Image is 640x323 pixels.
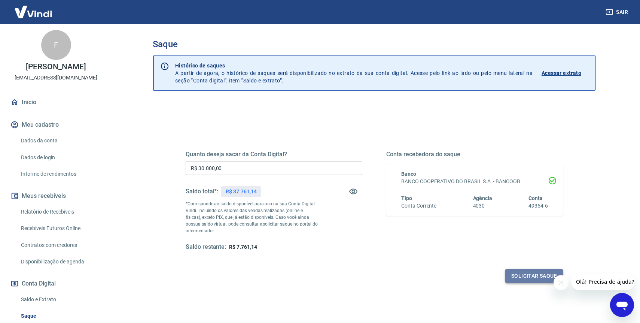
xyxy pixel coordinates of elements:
a: Contratos com credores [18,238,103,253]
button: Meu cadastro [9,117,103,133]
a: Informe de rendimentos [18,166,103,182]
p: *Corresponde ao saldo disponível para uso na sua Conta Digital Vindi. Incluindo os valores das ve... [186,200,318,234]
span: R$ 7.761,14 [229,244,257,250]
iframe: Mensagem da empresa [572,274,634,290]
a: Dados de login [18,150,103,165]
p: Histórico de saques [175,62,533,69]
a: Início [9,94,103,111]
button: Meus recebíveis [9,188,103,204]
span: Tipo [401,195,412,201]
iframe: Fechar mensagem [554,275,569,290]
button: Conta Digital [9,275,103,292]
h3: Saque [153,39,596,49]
p: Acessar extrato [542,69,581,77]
h5: Saldo total*: [186,188,218,195]
span: Olá! Precisa de ajuda? [4,5,63,11]
span: Banco [401,171,416,177]
h6: 4030 [473,202,493,210]
p: [PERSON_NAME] [26,63,86,71]
p: R$ 37.761,14 [226,188,256,196]
button: Solicitar saque [505,269,563,283]
h6: Conta Corrente [401,202,436,210]
iframe: Botão para abrir a janela de mensagens [610,293,634,317]
p: A partir de agora, o histórico de saques será disponibilizado no extrato da sua conta digital. Ac... [175,62,533,84]
a: Relatório de Recebíveis [18,204,103,220]
h6: 49354-6 [528,202,548,210]
a: Acessar extrato [542,62,589,84]
button: Sair [604,5,631,19]
a: Saldo e Extrato [18,292,103,307]
a: Disponibilização de agenda [18,254,103,269]
h6: BANCO COOPERATIVO DO BRASIL S.A. - BANCOOB [401,178,548,185]
h5: Saldo restante: [186,243,226,251]
span: Agência [473,195,493,201]
img: Vindi [9,0,58,23]
a: Dados da conta [18,133,103,148]
span: Conta [528,195,543,201]
h5: Quanto deseja sacar da Conta Digital? [186,151,362,158]
p: [EMAIL_ADDRESS][DOMAIN_NAME] [15,74,97,82]
a: Recebíveis Futuros Online [18,221,103,236]
div: F [41,30,71,60]
h5: Conta recebedora do saque [386,151,563,158]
